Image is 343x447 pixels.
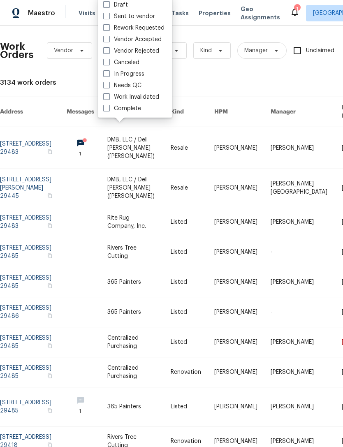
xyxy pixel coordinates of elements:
[199,9,231,17] span: Properties
[46,222,53,229] button: Copy Address
[264,169,335,207] td: [PERSON_NAME][GEOGRAPHIC_DATA]
[264,97,335,127] th: Manager
[171,10,189,16] span: Tasks
[164,357,208,387] td: Renovation
[200,46,212,55] span: Kind
[101,387,164,426] td: 365 Painters
[164,237,208,267] td: Listed
[294,5,300,13] div: 1
[46,192,53,199] button: Copy Address
[241,5,280,21] span: Geo Assignments
[60,97,101,127] th: Messages
[164,327,208,357] td: Listed
[164,297,208,327] td: Listed
[103,58,139,67] label: Canceled
[101,169,164,207] td: DMB, LLC / Dell [PERSON_NAME] ([PERSON_NAME])
[103,47,159,55] label: Vendor Rejected
[164,169,208,207] td: Resale
[164,267,208,297] td: Listed
[264,357,335,387] td: [PERSON_NAME]
[164,97,208,127] th: Kind
[208,207,264,237] td: [PERSON_NAME]
[103,1,128,9] label: Draft
[103,93,159,101] label: Work Invalidated
[208,97,264,127] th: HPM
[103,12,155,21] label: Sent to vendor
[103,70,144,78] label: In Progress
[164,387,208,426] td: Listed
[208,297,264,327] td: [PERSON_NAME]
[46,252,53,259] button: Copy Address
[208,387,264,426] td: [PERSON_NAME]
[208,169,264,207] td: [PERSON_NAME]
[101,327,164,357] td: Centralized Purchasing
[306,46,334,55] span: Unclaimed
[46,282,53,290] button: Copy Address
[264,327,335,357] td: [PERSON_NAME]
[164,207,208,237] td: Listed
[264,127,335,169] td: [PERSON_NAME]
[103,104,141,113] label: Complete
[264,237,335,267] td: -
[208,267,264,297] td: [PERSON_NAME]
[101,267,164,297] td: 365 Painters
[103,35,162,44] label: Vendor Accepted
[208,237,264,267] td: [PERSON_NAME]
[101,297,164,327] td: 365 Painters
[244,46,268,55] span: Manager
[208,357,264,387] td: [PERSON_NAME]
[264,387,335,426] td: [PERSON_NAME]
[264,207,335,237] td: [PERSON_NAME]
[103,81,141,90] label: Needs QC
[101,127,164,169] td: DMB, LLC / Dell [PERSON_NAME] ([PERSON_NAME])
[101,357,164,387] td: Centralized Purchasing
[264,297,335,327] td: -
[101,207,164,237] td: Rite Rug Company, Inc.
[103,24,165,32] label: Rework Requested
[46,342,53,350] button: Copy Address
[28,9,55,17] span: Maestro
[208,127,264,169] td: [PERSON_NAME]
[208,327,264,357] td: [PERSON_NAME]
[101,237,164,267] td: Rivers Tree Cutting
[46,148,53,155] button: Copy Address
[46,372,53,380] button: Copy Address
[164,127,208,169] td: Resale
[264,267,335,297] td: [PERSON_NAME]
[79,9,95,17] span: Visits
[46,407,53,414] button: Copy Address
[54,46,73,55] span: Vendor
[46,312,53,320] button: Copy Address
